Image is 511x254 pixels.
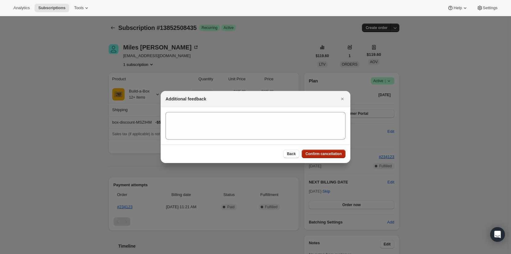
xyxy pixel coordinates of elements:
span: Tools [74,5,84,10]
button: Back [283,150,300,158]
span: Confirm cancellation [305,151,342,156]
button: Confirm cancellation [302,150,345,158]
span: Settings [483,5,498,10]
span: Help [453,5,462,10]
button: Help [444,4,472,12]
button: Close [338,95,347,103]
div: Open Intercom Messenger [490,227,505,242]
button: Subscriptions [35,4,69,12]
button: Settings [473,4,501,12]
span: Back [287,151,296,156]
h2: Additional feedback [166,96,206,102]
span: Analytics [13,5,30,10]
button: Tools [70,4,93,12]
button: Analytics [10,4,33,12]
span: Subscriptions [38,5,65,10]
